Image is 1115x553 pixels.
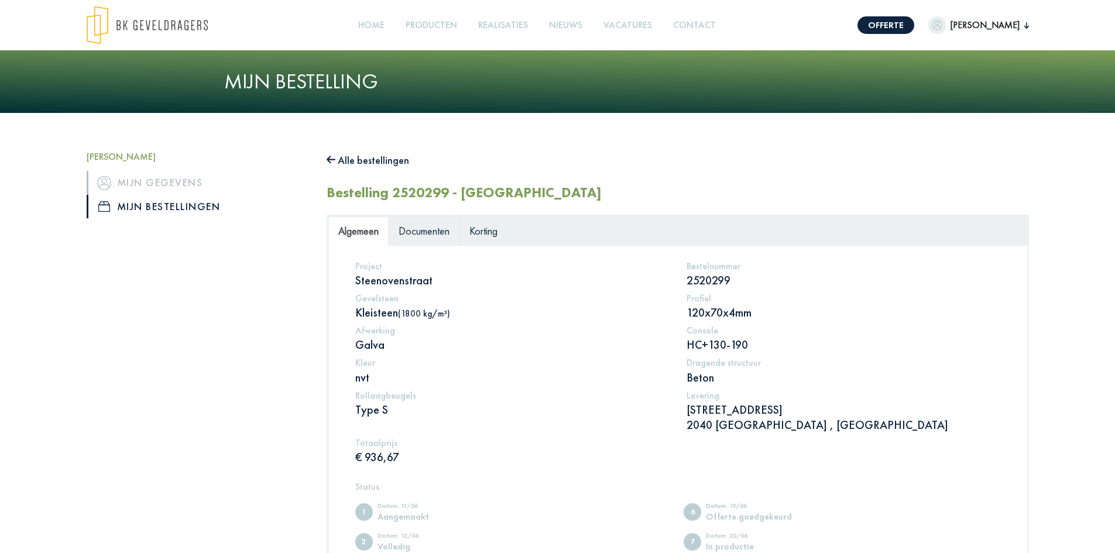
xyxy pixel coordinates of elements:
[706,512,802,521] div: Offerte goedgekeurd
[474,12,533,39] a: Realisaties
[355,260,670,272] h5: Project
[857,16,914,34] a: Offerte
[399,224,450,238] span: Documenten
[355,293,670,304] h5: Gevelsteen
[327,184,602,201] h2: Bestelling 2520299 - [GEOGRAPHIC_DATA]
[327,151,410,170] button: Alle bestellingen
[355,305,670,320] p: Kleisteen
[469,224,498,238] span: Korting
[687,390,1001,401] h5: Levering
[355,533,373,551] span: Volledig
[97,176,111,190] img: icon
[355,481,1001,492] h5: Status:
[398,308,450,319] span: (1800 kg/m³)
[355,402,670,417] p: Type S
[355,357,670,368] h5: Kleur
[544,12,587,39] a: Nieuws
[87,195,309,218] a: iconMijn bestellingen
[687,325,1001,336] h5: Console
[668,12,721,39] a: Contact
[355,449,670,465] p: € 936,67
[687,337,1001,352] p: HC+130-190
[378,512,474,521] div: Aangemaakt
[687,357,1001,368] h5: Dragende structuur
[946,18,1024,32] span: [PERSON_NAME]
[687,402,1001,432] p: [STREET_ADDRESS] 2040 [GEOGRAPHIC_DATA] , [GEOGRAPHIC_DATA]
[706,533,802,542] div: Datum: 20/06
[87,171,309,194] a: iconMijn gegevens
[687,293,1001,304] h5: Profiel
[354,12,389,39] a: Home
[706,503,802,512] div: Datum: 19/06
[687,260,1001,272] h5: Bestelnummer
[928,16,1029,34] button: [PERSON_NAME]
[355,370,670,385] p: nvt
[684,533,701,551] span: In productie
[401,12,462,39] a: Producten
[355,337,670,352] p: Galva
[224,69,891,94] h1: Mijn bestelling
[706,542,802,551] div: In productie
[378,503,474,512] div: Datum: 11/06
[687,305,1001,320] p: 120x70x4mm
[378,533,474,542] div: Datum: 12/06
[687,370,1001,385] p: Beton
[338,224,379,238] span: Algemeen
[328,217,1027,245] ul: Tabs
[98,201,110,212] img: icon
[684,503,701,521] span: Offerte goedgekeurd
[355,390,670,401] h5: Rollaagbeugels
[378,542,474,551] div: Volledig
[687,273,1001,288] p: 2520299
[355,273,670,288] p: Steenovenstraat
[87,151,309,162] h5: [PERSON_NAME]
[355,503,373,521] span: Aangemaakt
[87,6,208,44] img: logo
[355,437,670,448] h5: Totaalprijs
[355,325,670,336] h5: Afwerking
[928,16,946,34] img: dummypic.png
[599,12,657,39] a: Vacatures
